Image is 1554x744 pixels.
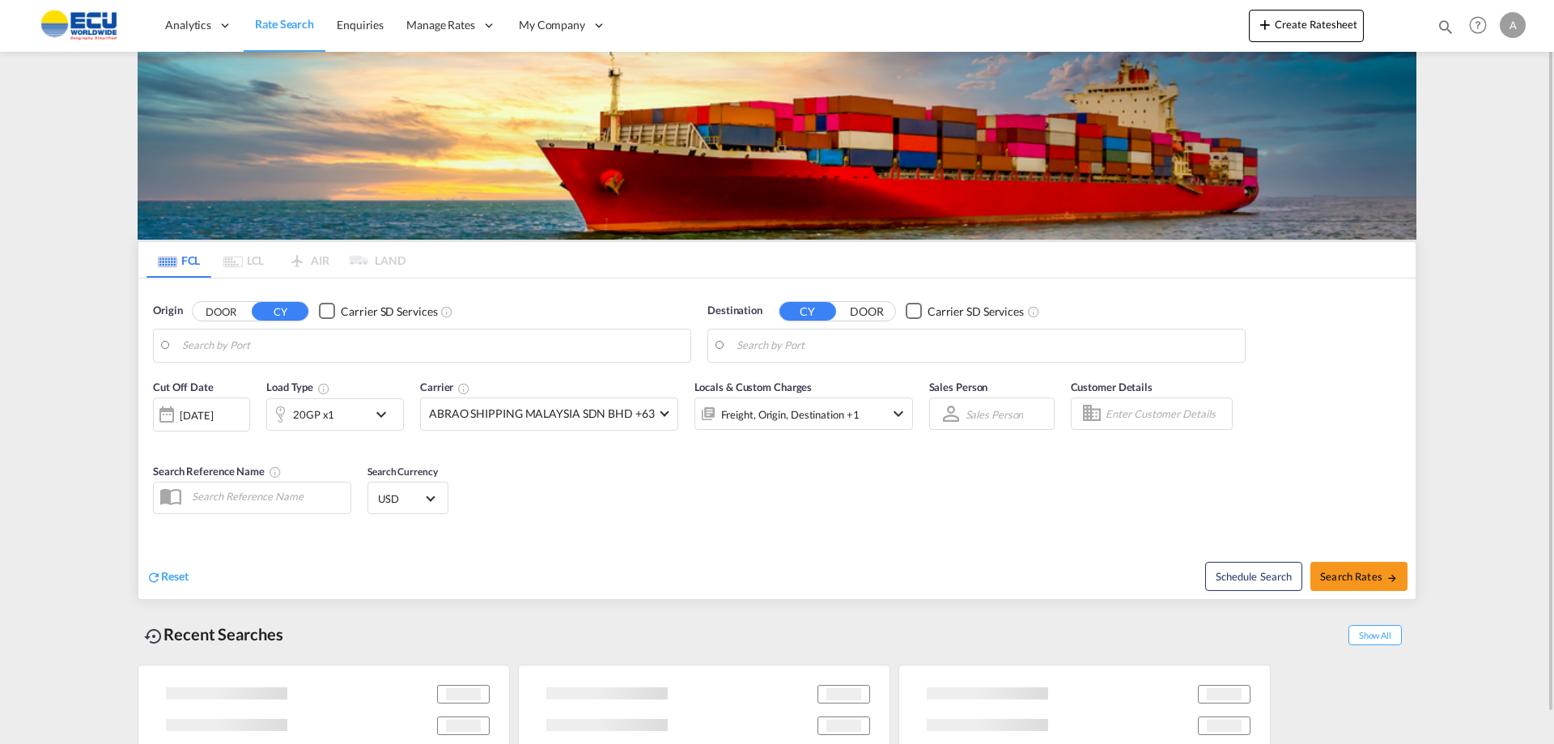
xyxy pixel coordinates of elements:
[153,465,282,478] span: Search Reference Name
[266,398,404,431] div: 20GP x1icon-chevron-down
[721,403,860,426] div: Freight Origin Destination Factory Stuffing
[144,627,163,646] md-icon: icon-backup-restore
[138,616,290,653] div: Recent Searches
[429,406,655,422] span: ABRAO SHIPPING MALAYSIA SDN BHD +63
[146,570,161,585] md-icon: icon-refresh
[146,568,189,586] div: icon-refreshReset
[252,302,308,321] button: CY
[406,17,475,33] span: Manage Rates
[928,304,1024,320] div: Carrier SD Services
[1500,12,1526,38] div: A
[376,487,439,510] md-select: Select Currency: $ USDUnited States Dollar
[929,381,988,393] span: Sales Person
[182,334,682,358] input: Search by Port
[153,303,182,319] span: Origin
[293,403,334,426] div: 20GP x1
[180,408,213,423] div: [DATE]
[457,382,470,395] md-icon: The selected Trucker/Carrierwill be displayed in the rate results If the rates are from another f...
[165,17,211,33] span: Analytics
[420,381,470,393] span: Carrier
[138,278,1416,599] div: Origin DOOR CY Checkbox No InkUnchecked: Search for CY (Container Yard) services for all selected...
[146,242,211,278] md-tab-item: FCL
[1348,625,1402,645] span: Show All
[737,334,1237,358] input: Search by Port
[153,381,214,393] span: Cut Off Date
[184,484,350,508] input: Search Reference Name
[255,17,314,31] span: Rate Search
[153,398,250,432] div: [DATE]
[440,305,453,318] md-icon: Unchecked: Search for CY (Container Yard) services for all selected carriers.Checked : Search for...
[1437,18,1454,36] md-icon: icon-magnify
[707,303,762,319] span: Destination
[1106,402,1227,426] input: Enter Customer Details
[317,382,330,395] md-icon: icon-information-outline
[1310,562,1408,591] button: Search Ratesicon-arrow-right
[1320,570,1398,583] span: Search Rates
[337,18,384,32] span: Enquiries
[694,398,913,430] div: Freight Origin Destination Factory Stuffingicon-chevron-down
[839,302,895,321] button: DOOR
[964,402,1025,426] md-select: Sales Person
[138,52,1416,240] img: LCL+%26+FCL+BACKGROUND.png
[1464,11,1492,39] span: Help
[1205,562,1302,591] button: Note: By default Schedule search will only considerorigin ports, destination ports and cut off da...
[1071,381,1153,393] span: Customer Details
[1437,18,1454,42] div: icon-magnify
[161,569,189,583] span: Reset
[1255,15,1275,34] md-icon: icon-plus 400-fg
[1027,305,1040,318] md-icon: Unchecked: Search for CY (Container Yard) services for all selected carriers.Checked : Search for...
[906,303,1024,320] md-checkbox: Checkbox No Ink
[372,405,399,424] md-icon: icon-chevron-down
[24,7,134,44] img: 6cccb1402a9411edb762cf9624ab9cda.png
[266,381,330,393] span: Load Type
[779,302,836,321] button: CY
[341,304,437,320] div: Carrier SD Services
[889,404,908,423] md-icon: icon-chevron-down
[1464,11,1500,40] div: Help
[193,302,249,321] button: DOOR
[153,430,165,452] md-datepicker: Select
[1386,572,1398,584] md-icon: icon-arrow-right
[146,242,405,278] md-pagination-wrapper: Use the left and right arrow keys to navigate between tabs
[694,381,813,393] span: Locals & Custom Charges
[367,466,438,478] span: Search Currency
[1249,10,1364,42] button: icon-plus 400-fgCreate Ratesheet
[269,466,282,478] md-icon: Your search will be saved by the below given name
[519,17,585,33] span: My Company
[319,303,437,320] md-checkbox: Checkbox No Ink
[378,491,423,506] span: USD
